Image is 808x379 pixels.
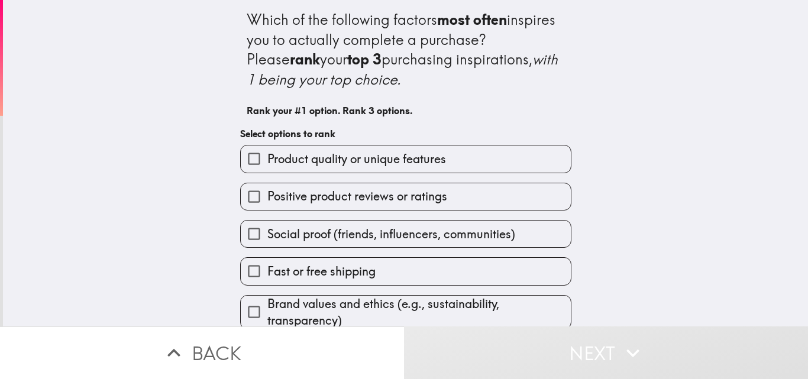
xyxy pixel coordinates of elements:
[267,263,376,280] span: Fast or free shipping
[247,50,561,88] i: with 1 being your top choice.
[247,104,565,117] h6: Rank your #1 option. Rank 3 options.
[267,226,515,242] span: Social proof (friends, influencers, communities)
[241,296,571,329] button: Brand values and ethics (e.g., sustainability, transparency)
[437,11,507,28] b: most often
[247,10,565,89] div: Which of the following factors inspires you to actually complete a purchase? Please your purchasi...
[241,183,571,210] button: Positive product reviews or ratings
[290,50,320,68] b: rank
[267,151,446,167] span: Product quality or unique features
[241,221,571,247] button: Social proof (friends, influencers, communities)
[241,145,571,172] button: Product quality or unique features
[267,296,571,329] span: Brand values and ethics (e.g., sustainability, transparency)
[267,188,447,205] span: Positive product reviews or ratings
[240,127,571,140] h6: Select options to rank
[347,50,382,68] b: top 3
[404,326,808,379] button: Next
[241,258,571,284] button: Fast or free shipping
